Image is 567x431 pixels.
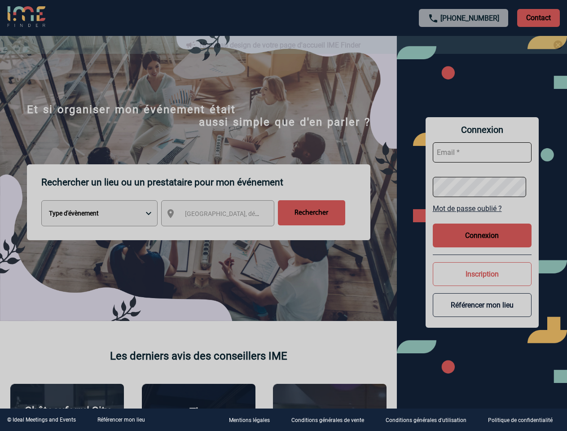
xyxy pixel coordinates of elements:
[378,416,481,424] a: Conditions générales d'utilisation
[481,416,567,424] a: Politique de confidentialité
[284,416,378,424] a: Conditions générales de vente
[291,418,364,424] p: Conditions générales de vente
[229,418,270,424] p: Mentions légales
[222,416,284,424] a: Mentions légales
[386,418,466,424] p: Conditions générales d'utilisation
[488,418,553,424] p: Politique de confidentialité
[7,417,76,423] div: © Ideal Meetings and Events
[97,417,145,423] a: Référencer mon lieu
